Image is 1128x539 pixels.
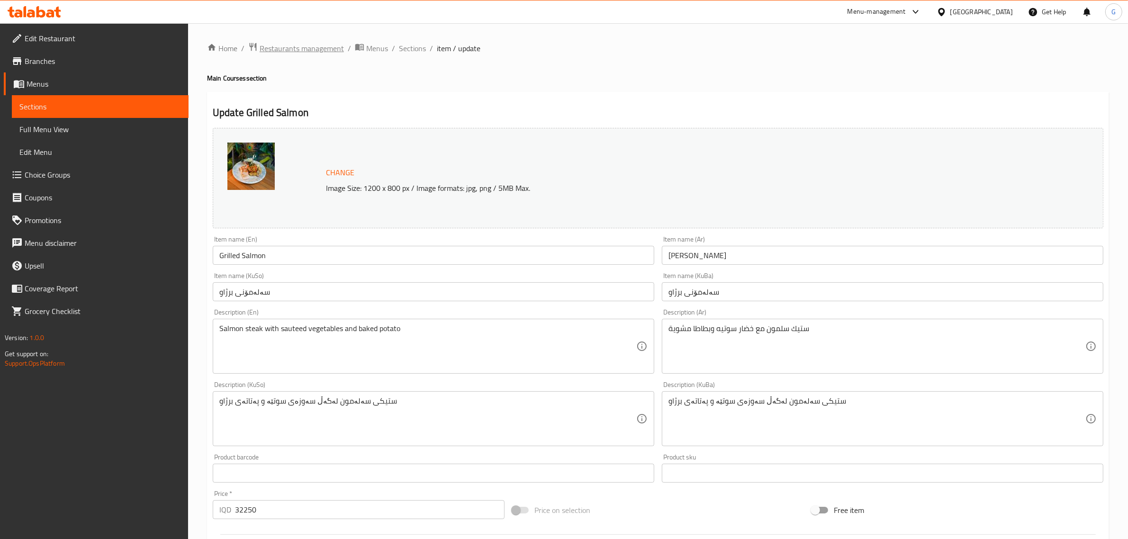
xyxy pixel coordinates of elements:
[227,143,275,190] img: Grilled_Salmon638805810315090588.jpg
[207,42,1109,54] nav: breadcrumb
[326,166,354,180] span: Change
[25,283,181,294] span: Coverage Report
[29,332,44,344] span: 1.0.0
[219,396,636,441] textarea: ستیکی سەلەمون لەگەڵ سەوزەی سوتێە و پەتاتەی برژاو
[5,357,65,369] a: Support.OpsPlatform
[4,27,189,50] a: Edit Restaurant
[19,146,181,158] span: Edit Menu
[260,43,344,54] span: Restaurants management
[662,282,1103,301] input: Enter name KuBa
[12,141,189,163] a: Edit Menu
[950,7,1013,17] div: [GEOGRAPHIC_DATA]
[4,254,189,277] a: Upsell
[348,43,351,54] li: /
[848,6,906,18] div: Menu-management
[5,332,28,344] span: Version:
[668,324,1085,369] textarea: ستيك سلمون مع خضار سوتيه وبطاطا مشوية
[207,43,237,54] a: Home
[207,73,1109,83] h4: Main Courses section
[25,305,181,317] span: Grocery Checklist
[12,95,189,118] a: Sections
[322,163,358,182] button: Change
[25,192,181,203] span: Coupons
[213,246,654,265] input: Enter name En
[4,277,189,300] a: Coverage Report
[12,118,189,141] a: Full Menu View
[430,43,433,54] li: /
[834,504,864,516] span: Free item
[248,42,344,54] a: Restaurants management
[219,504,231,515] p: IQD
[4,186,189,209] a: Coupons
[4,300,189,323] a: Grocery Checklist
[219,324,636,369] textarea: Salmon steak with sauteed vegetables and baked potato
[5,348,48,360] span: Get support on:
[4,232,189,254] a: Menu disclaimer
[25,237,181,249] span: Menu disclaimer
[662,464,1103,483] input: Please enter product sku
[668,396,1085,441] textarea: ستیکی سەلەمون لەگەڵ سەوزەی سوتێە و پەتاتەی برژاو
[27,78,181,90] span: Menus
[19,124,181,135] span: Full Menu View
[213,106,1103,120] h2: Update Grilled Salmon
[4,163,189,186] a: Choice Groups
[25,260,181,271] span: Upsell
[392,43,395,54] li: /
[534,504,590,516] span: Price on selection
[437,43,480,54] span: item / update
[25,169,181,180] span: Choice Groups
[4,72,189,95] a: Menus
[355,42,388,54] a: Menus
[366,43,388,54] span: Menus
[25,55,181,67] span: Branches
[213,464,654,483] input: Please enter product barcode
[25,215,181,226] span: Promotions
[19,101,181,112] span: Sections
[662,246,1103,265] input: Enter name Ar
[4,209,189,232] a: Promotions
[4,50,189,72] a: Branches
[25,33,181,44] span: Edit Restaurant
[235,500,505,519] input: Please enter price
[399,43,426,54] a: Sections
[213,282,654,301] input: Enter name KuSo
[322,182,968,194] p: Image Size: 1200 x 800 px / Image formats: jpg, png / 5MB Max.
[241,43,244,54] li: /
[1111,7,1116,17] span: G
